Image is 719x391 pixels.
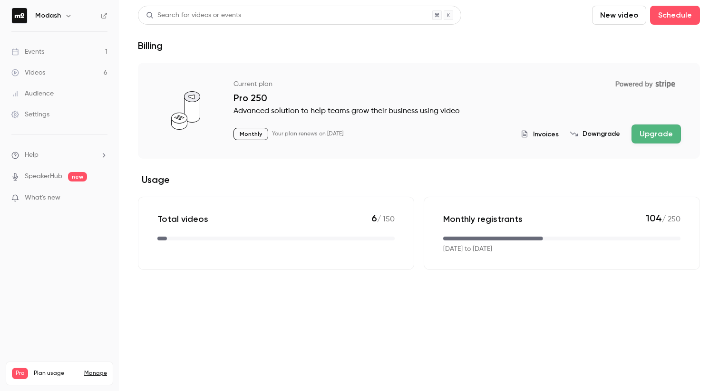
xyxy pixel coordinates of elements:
[34,370,78,377] span: Plan usage
[443,213,523,225] p: Monthly registrants
[11,150,107,160] li: help-dropdown-opener
[272,130,343,138] p: Your plan renews on [DATE]
[632,124,681,143] button: Upgrade
[68,172,87,181] span: new
[533,129,559,139] span: Invoices
[646,212,662,224] span: 104
[11,110,49,119] div: Settings
[146,10,241,20] div: Search for videos or events
[650,6,700,25] button: Schedule
[521,129,559,139] button: Invoices
[12,8,27,23] img: Modash
[371,212,377,224] span: 6
[233,92,681,104] p: Pro 250
[11,89,54,98] div: Audience
[11,68,45,77] div: Videos
[371,212,395,225] p: / 150
[443,244,492,254] p: [DATE] to [DATE]
[646,212,680,225] p: / 250
[138,63,700,270] section: billing
[233,79,272,89] p: Current plan
[25,193,60,203] span: What's new
[592,6,646,25] button: New video
[138,174,700,185] h2: Usage
[12,368,28,379] span: Pro
[25,150,39,160] span: Help
[233,105,681,117] p: Advanced solution to help teams grow their business using video
[25,172,62,181] a: SpeakerHub
[11,47,44,57] div: Events
[35,11,61,20] h6: Modash
[138,40,163,51] h1: Billing
[570,129,620,139] button: Downgrade
[84,370,107,377] a: Manage
[157,213,208,225] p: Total videos
[233,128,268,140] p: Monthly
